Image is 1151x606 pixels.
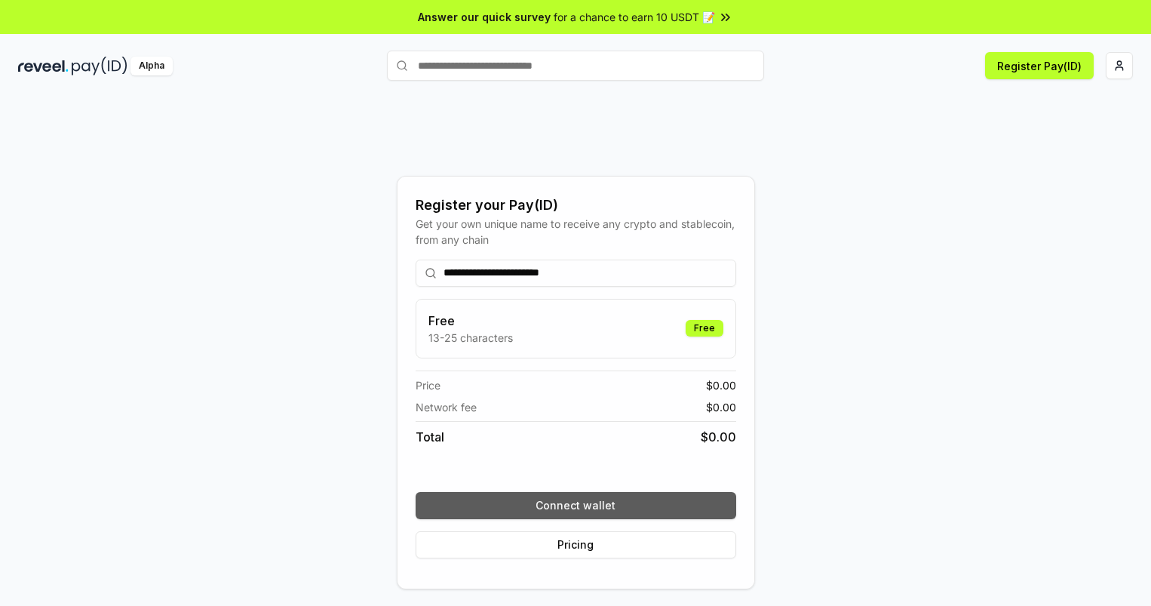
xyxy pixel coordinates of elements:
[18,57,69,75] img: reveel_dark
[416,399,477,415] span: Network fee
[701,428,736,446] span: $ 0.00
[706,377,736,393] span: $ 0.00
[686,320,723,337] div: Free
[416,195,736,216] div: Register your Pay(ID)
[416,428,444,446] span: Total
[554,9,715,25] span: for a chance to earn 10 USDT 📝
[416,216,736,248] div: Get your own unique name to receive any crypto and stablecoin, from any chain
[130,57,173,75] div: Alpha
[72,57,127,75] img: pay_id
[428,312,513,330] h3: Free
[428,330,513,346] p: 13-25 characters
[416,377,440,393] span: Price
[418,9,551,25] span: Answer our quick survey
[416,531,736,558] button: Pricing
[416,492,736,519] button: Connect wallet
[706,399,736,415] span: $ 0.00
[985,52,1094,79] button: Register Pay(ID)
